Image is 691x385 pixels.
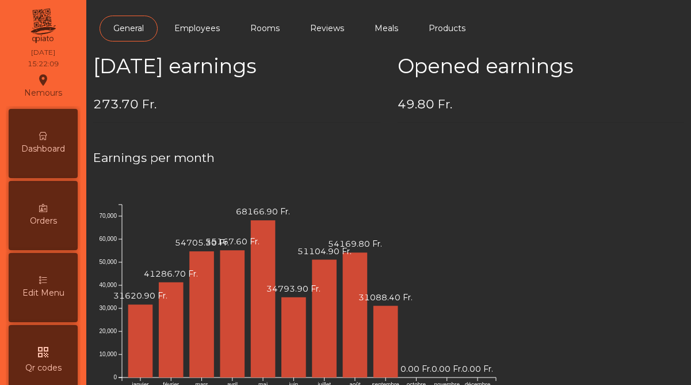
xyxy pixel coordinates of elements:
[21,143,65,155] span: Dashboard
[99,305,117,311] text: 30,000
[161,16,234,41] a: Employees
[100,16,158,41] a: General
[113,290,167,301] text: 31620.90 Fr.
[266,284,320,294] text: 34793.90 Fr.
[93,149,684,167] h4: Earnings per month
[28,59,59,69] div: 15:22:09
[99,351,117,357] text: 10,000
[432,364,463,374] text: 0.00 Fr.
[36,73,50,87] i: location_on
[296,16,358,41] a: Reviews
[144,269,198,279] text: 41286.70 Fr.
[236,206,290,217] text: 68166.90 Fr.
[398,54,685,78] h2: Opened earnings
[25,362,62,374] span: Qr codes
[297,246,352,256] text: 51104.90 Fr.
[22,287,64,299] span: Edit Menu
[36,345,50,359] i: qr_code
[361,16,412,41] a: Meals
[175,237,229,248] text: 54705.30 Fr.
[358,292,413,303] text: 31088.40 Fr.
[415,16,479,41] a: Products
[24,71,62,100] div: Nemours
[205,236,259,247] text: 55167.60 Fr.
[99,328,117,334] text: 20,000
[462,364,493,374] text: 0.00 Fr.
[29,6,57,46] img: qpiato
[99,282,117,288] text: 40,000
[99,259,117,265] text: 50,000
[328,239,382,249] text: 54169.80 Fr.
[99,213,117,219] text: 70,000
[113,374,117,380] text: 0
[31,47,55,58] div: [DATE]
[99,236,117,242] text: 60,000
[400,364,432,374] text: 0.00 Fr.
[30,215,57,227] span: Orders
[236,16,293,41] a: Rooms
[93,96,380,113] h4: 273.70 Fr.
[93,54,380,78] h2: [DATE] earnings
[398,96,685,113] h4: 49.80 Fr.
